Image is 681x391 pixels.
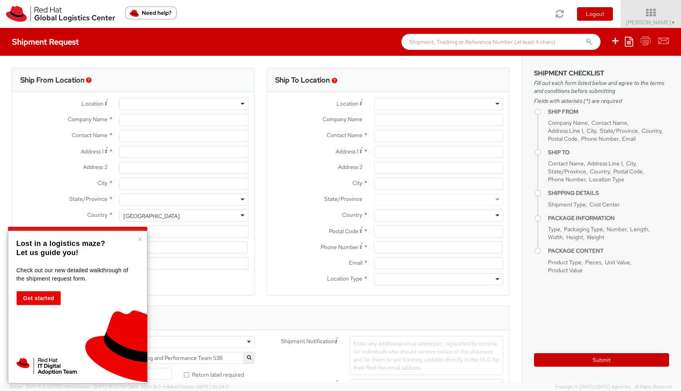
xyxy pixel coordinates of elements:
[123,212,180,220] div: [GEOGRAPHIC_DATA]
[137,235,142,243] button: Close
[548,267,583,274] span: Product Value
[548,109,669,115] h4: Ship From
[630,226,648,233] span: Length
[16,249,78,257] strong: Let us guide you!
[12,37,79,46] h4: Shipment Request
[342,211,362,218] span: Country
[20,76,84,84] h3: Ship From Location
[352,179,362,187] span: City
[534,97,669,105] span: Fields with asterisks (*) are required
[548,135,577,142] span: Postal Code
[587,160,622,167] span: Address Line 1
[6,6,115,22] img: rh-logistics-00dfa346123c4ec078e1.svg
[577,7,613,21] button: Logout
[534,79,669,95] span: Fill out each form listed below and agree to the terms and conditions before submitting
[548,190,669,196] h4: Shipping Details
[87,211,108,218] span: Country
[329,228,358,235] span: Postal Code
[321,244,358,251] span: Phone Number
[181,384,229,389] span: master, [DATE] 09:34:17
[72,132,108,139] span: Contact Name
[98,179,108,187] span: City
[548,259,581,266] span: Product Type
[548,176,585,183] span: Phone Number
[323,116,362,123] span: Company Name
[548,226,560,233] span: Type
[548,215,669,221] h4: Package Information
[587,234,604,241] span: Weight
[642,127,661,134] span: Country
[591,119,627,126] span: Contact Name
[327,275,362,282] span: Location Type
[671,20,676,26] span: ▼
[125,6,177,20] button: Need help?
[353,340,499,371] span: Enter any additional email addresses, separated by comma, for individuals who should receive noti...
[349,259,362,266] span: Email
[548,127,583,134] span: Address Line 1
[605,259,630,266] span: Unit Value
[600,127,638,134] span: State/Province
[590,168,610,175] span: Country
[16,266,137,283] p: Check out our new detailed walkthrough of the shipment request form.
[564,226,603,233] span: Packaging Type
[184,369,245,379] label: Return label required
[338,163,362,171] span: Address 2
[534,70,669,77] h3: Shipment Checklist
[581,135,618,142] span: Phone Number
[548,248,669,254] h4: Package Content
[566,234,583,241] span: Height
[337,100,358,107] span: Location
[548,234,563,241] span: Width
[10,384,126,389] span: Server: 2025.19.0-b9208248b56
[184,372,189,377] input: Return label required
[68,116,108,123] span: Company Name
[275,76,330,84] h3: Ship To Location
[548,168,586,175] span: State/Province
[534,353,669,367] button: Submit
[336,148,358,155] span: Address 1
[127,384,229,389] span: Client: 2025.18.0-5db8ab7
[327,132,362,139] span: Contact Name
[77,384,126,389] span: master, [DATE] 10:22:58
[607,226,626,233] span: Number
[548,201,586,208] span: Shipment Type
[548,149,669,155] h4: Ship To
[281,337,335,346] span: Shipment Notification
[626,19,676,26] span: [PERSON_NAME]
[548,160,584,167] span: Contact Name
[587,127,596,134] span: City
[81,148,104,155] span: Address 1
[585,259,601,266] span: Pieces
[555,384,671,390] span: Copyright © [DATE]-[DATE] Agistix Inc., All Rights Reserved
[589,201,620,208] span: Cost Center
[401,34,601,50] input: Shipment, Tracking or Reference Number (at least 4 chars)
[622,135,636,142] span: Email
[613,168,643,175] span: Postal Code
[82,100,104,107] span: Location
[312,381,334,388] span: Message
[16,240,105,248] strong: Lost in a logistics maze?
[69,195,108,202] span: State/Province
[101,352,255,364] span: Marketing Planning and Performance Team 536
[106,354,250,362] span: Marketing Planning and Performance Team 536
[548,119,588,126] span: Company Name
[589,176,624,183] span: Location Type
[16,291,61,305] button: Get started
[83,163,108,171] span: Address 2
[324,195,362,202] span: State/Province
[626,160,636,167] span: City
